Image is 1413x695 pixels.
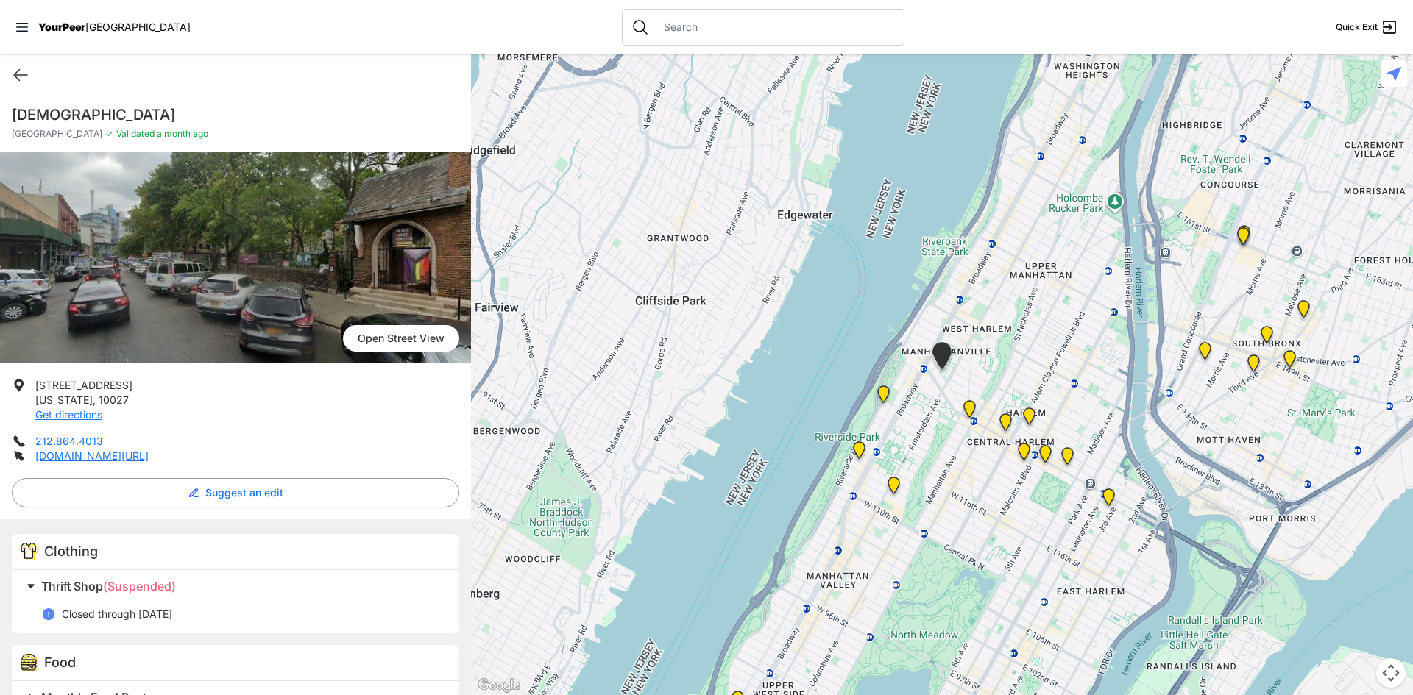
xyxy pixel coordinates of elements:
span: YourPeer [38,21,85,33]
div: Bronx [1235,225,1253,249]
div: Ford Hall [850,441,868,465]
span: a month ago [155,128,208,139]
div: Bronx Youth Center (BYC) [1295,300,1313,324]
div: The PILLARS – Holistic Recovery Support [960,400,979,424]
div: Manhattan [1020,407,1038,431]
div: The Bronx Pride Center [1281,350,1299,374]
span: ✓ [105,128,113,140]
p: Closed through [DATE] [62,607,172,621]
input: Search [655,20,895,35]
span: Suggest an edit [205,485,283,500]
a: 212.864.4013 [35,435,103,447]
span: [US_STATE] [35,393,93,406]
div: Main Location [1099,488,1118,512]
div: The Cathedral Church of St. John the Divine [885,477,903,500]
h1: [DEMOGRAPHIC_DATA] [12,104,459,125]
div: South Bronx NeON Works [1234,227,1253,251]
span: Food [44,655,76,670]
span: 10027 [99,393,129,406]
span: [STREET_ADDRESS] [35,379,132,391]
span: Open Street View [343,325,459,352]
span: (Suspended) [103,579,176,594]
span: [GEOGRAPHIC_DATA] [12,128,102,140]
div: The Bronx [1258,326,1276,349]
img: Google [475,676,523,695]
button: Suggest an edit [12,478,459,507]
div: Uptown/Harlem DYCD Youth Drop-in Center [996,413,1015,437]
a: Get directions [35,408,102,421]
span: Quick Exit [1336,21,1378,33]
span: Validated [116,128,155,139]
button: Map camera controls [1376,658,1406,688]
span: [GEOGRAPHIC_DATA] [85,21,191,33]
a: [DOMAIN_NAME][URL] [35,449,149,462]
span: , [93,393,96,406]
div: Manhattan [1036,445,1055,468]
span: Thrift Shop [41,579,103,594]
span: Clothing [44,543,98,559]
a: Open this area in Google Maps (opens a new window) [475,676,523,695]
div: Harm Reduction Center [1196,342,1214,366]
div: East Harlem [1058,447,1077,471]
div: Manhattan [874,385,893,409]
a: Quick Exit [1336,18,1398,36]
a: YourPeer[GEOGRAPHIC_DATA] [38,23,191,32]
